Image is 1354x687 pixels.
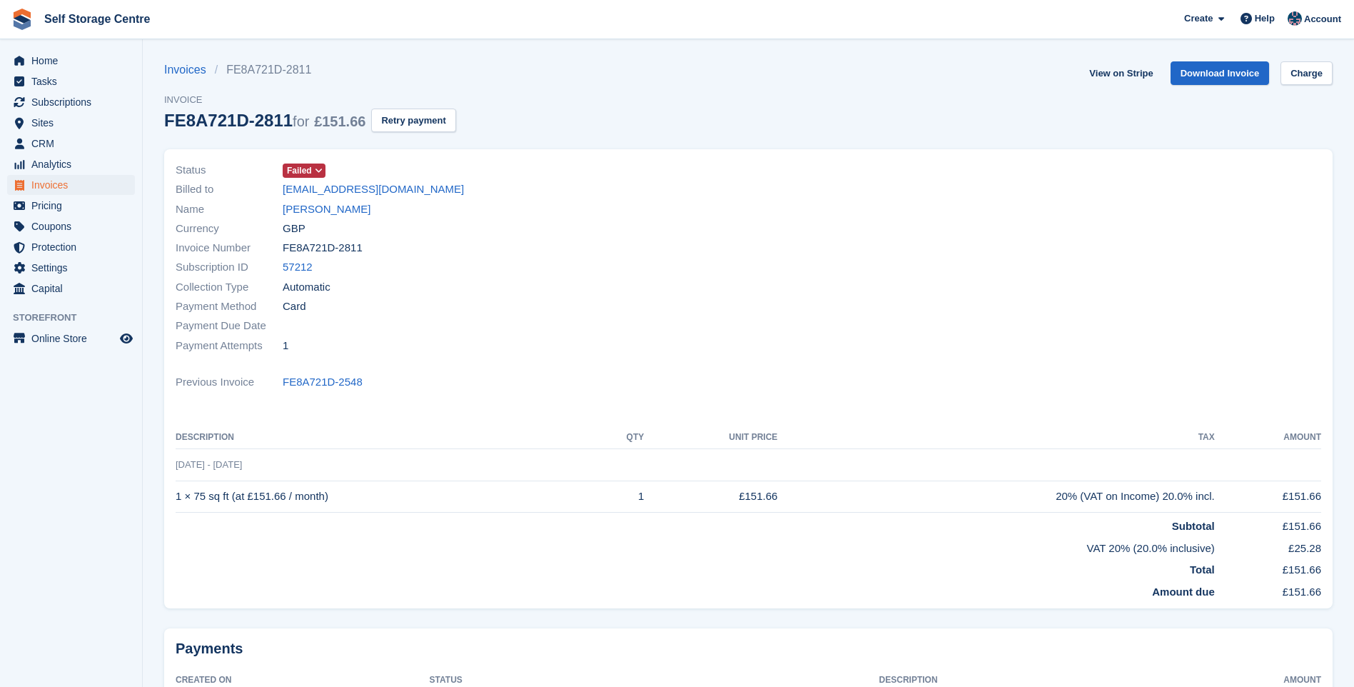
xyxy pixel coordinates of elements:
[644,426,777,449] th: Unit Price
[31,92,117,112] span: Subscriptions
[7,92,135,112] a: menu
[31,196,117,216] span: Pricing
[283,221,305,237] span: GBP
[1172,520,1215,532] strong: Subtotal
[7,175,135,195] a: menu
[283,240,363,256] span: FE8A721D-2811
[7,237,135,257] a: menu
[283,259,313,276] a: 57212
[7,279,135,299] a: menu
[31,51,117,71] span: Home
[31,175,117,195] span: Invoices
[7,134,135,154] a: menu
[1152,586,1215,598] strong: Amount due
[283,279,330,296] span: Automatic
[7,71,135,91] a: menu
[176,299,283,315] span: Payment Method
[176,240,283,256] span: Invoice Number
[176,374,283,391] span: Previous Invoice
[7,258,135,278] a: menu
[644,481,777,513] td: £151.66
[164,61,215,79] a: Invoices
[39,7,156,31] a: Self Storage Centre
[1288,11,1302,26] img: Clair Cole
[283,162,325,179] a: Failed
[7,154,135,174] a: menu
[1215,578,1321,601] td: £151.66
[176,318,283,334] span: Payment Due Date
[283,299,306,315] span: Card
[176,181,283,198] span: Billed to
[595,481,644,513] td: 1
[283,338,288,354] span: 1
[1215,556,1321,578] td: £151.66
[1171,61,1270,85] a: Download Invoice
[595,426,644,449] th: QTY
[287,164,312,177] span: Failed
[1215,535,1321,557] td: £25.28
[1184,11,1213,26] span: Create
[7,216,135,236] a: menu
[31,113,117,133] span: Sites
[31,279,117,299] span: Capital
[31,216,117,236] span: Coupons
[176,201,283,218] span: Name
[314,114,365,129] span: £151.66
[1215,513,1321,535] td: £151.66
[31,71,117,91] span: Tasks
[7,329,135,348] a: menu
[176,338,283,354] span: Payment Attempts
[31,258,117,278] span: Settings
[371,109,455,132] button: Retry payment
[1215,426,1321,449] th: Amount
[293,114,309,129] span: for
[1255,11,1275,26] span: Help
[1083,61,1158,85] a: View on Stripe
[176,459,242,470] span: [DATE] - [DATE]
[1215,481,1321,513] td: £151.66
[176,221,283,237] span: Currency
[176,426,595,449] th: Description
[176,535,1215,557] td: VAT 20% (20.0% inclusive)
[176,640,1321,658] h2: Payments
[777,488,1214,505] div: 20% (VAT on Income) 20.0% incl.
[283,201,370,218] a: [PERSON_NAME]
[7,113,135,133] a: menu
[1190,563,1215,576] strong: Total
[31,237,117,257] span: Protection
[7,196,135,216] a: menu
[13,311,142,325] span: Storefront
[1304,12,1341,26] span: Account
[118,330,135,347] a: Preview store
[11,9,33,30] img: stora-icon-8386f47178a22dfd0bd8f6a31ec36ba5ce8667c1dd55bd0f319d3a0aa187defe.svg
[164,61,456,79] nav: breadcrumbs
[164,111,365,130] div: FE8A721D-2811
[164,93,456,107] span: Invoice
[176,259,283,276] span: Subscription ID
[176,162,283,179] span: Status
[31,329,117,348] span: Online Store
[777,426,1214,449] th: Tax
[176,279,283,296] span: Collection Type
[31,154,117,174] span: Analytics
[176,481,595,513] td: 1 × 75 sq ft (at £151.66 / month)
[1280,61,1333,85] a: Charge
[283,181,464,198] a: [EMAIL_ADDRESS][DOMAIN_NAME]
[283,374,363,391] a: FE8A721D-2548
[7,51,135,71] a: menu
[31,134,117,154] span: CRM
